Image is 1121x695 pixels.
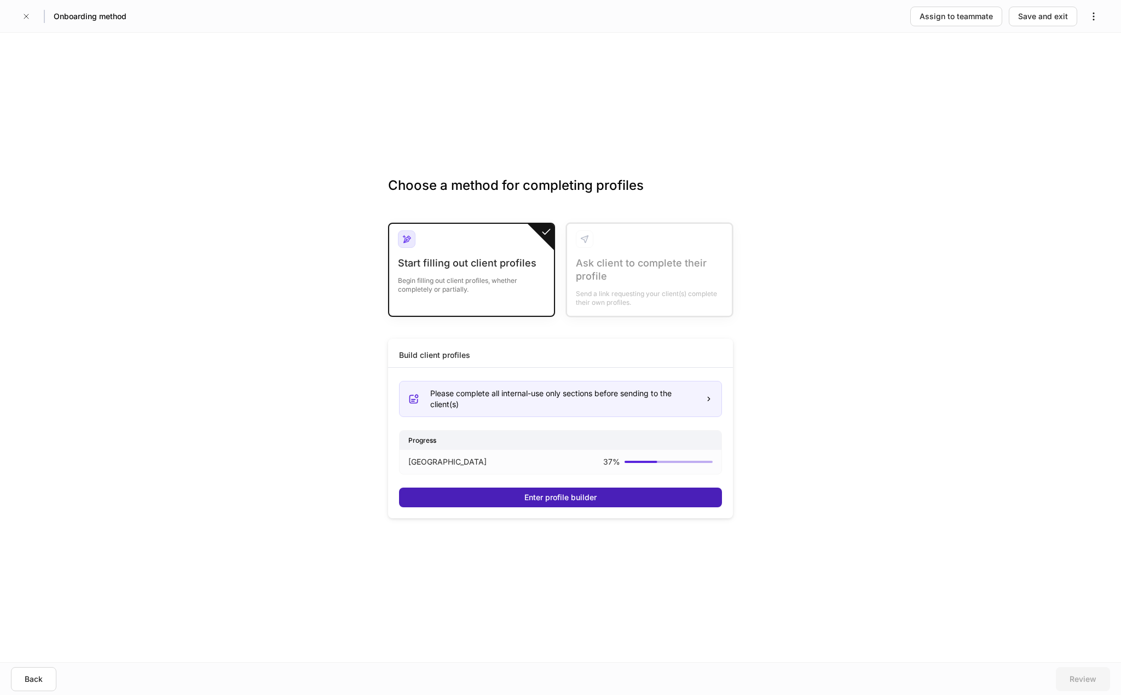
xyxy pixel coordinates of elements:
[910,7,1002,26] button: Assign to teammate
[1070,674,1096,685] div: Review
[388,177,733,212] h3: Choose a method for completing profiles
[603,456,620,467] p: 37 %
[25,674,43,685] div: Back
[524,492,597,503] div: Enter profile builder
[1056,667,1110,691] button: Review
[430,388,696,410] div: Please complete all internal-use only sections before sending to the client(s)
[1009,7,1077,26] button: Save and exit
[408,456,487,467] p: [GEOGRAPHIC_DATA]
[400,431,721,450] div: Progress
[11,667,56,691] button: Back
[398,270,545,294] div: Begin filling out client profiles, whether completely or partially.
[1018,11,1068,22] div: Save and exit
[54,11,126,22] h5: Onboarding method
[920,11,993,22] div: Assign to teammate
[399,350,470,361] div: Build client profiles
[398,257,545,270] div: Start filling out client profiles
[399,488,722,507] button: Enter profile builder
